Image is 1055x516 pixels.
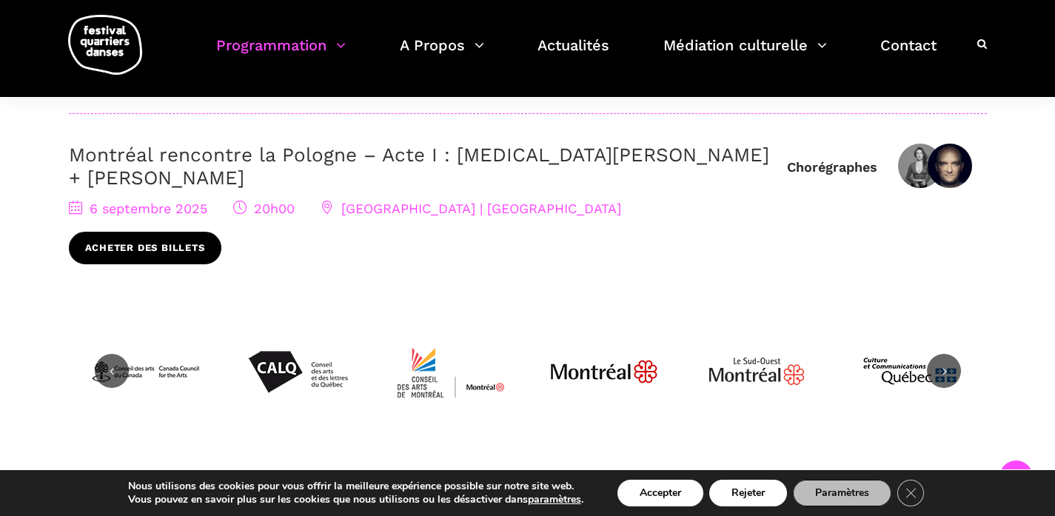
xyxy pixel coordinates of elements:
[528,493,581,506] button: paramètres
[854,316,965,427] img: mccq-3-3
[395,316,506,427] img: CMYK_Logo_CAMMontreal
[233,201,295,216] span: 20h00
[793,480,891,506] button: Paramètres
[537,33,609,76] a: Actualités
[663,33,827,76] a: Médiation culturelle
[709,480,787,506] button: Rejeter
[69,144,769,189] a: Montréal rencontre la Pologne – Acte I : [MEDICAL_DATA][PERSON_NAME] + [PERSON_NAME]
[880,33,937,76] a: Contact
[898,144,942,188] img: Kyra Jean Green
[787,158,877,175] div: Chorégraphes
[216,33,346,76] a: Programmation
[897,480,924,506] button: Close GDPR Cookie Banner
[701,316,812,427] img: Logo_Mtl_Le_Sud-Ouest.svg_
[69,232,221,265] a: Acheter des billets
[90,316,201,427] img: CAC_BW_black_f
[69,201,207,216] span: 6 septembre 2025
[321,201,621,216] span: [GEOGRAPHIC_DATA] | [GEOGRAPHIC_DATA]
[617,480,703,506] button: Accepter
[242,316,353,427] img: Calq_noir
[68,15,142,75] img: logo-fqd-med
[128,493,583,506] p: Vous pouvez en savoir plus sur les cookies que nous utilisons ou les désactiver dans .
[128,480,583,493] p: Nous utilisons des cookies pour vous offrir la meilleure expérience possible sur notre site web.
[400,33,484,76] a: A Propos
[928,144,972,188] img: Janusz Orlik
[549,316,660,427] img: JPGnr_b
